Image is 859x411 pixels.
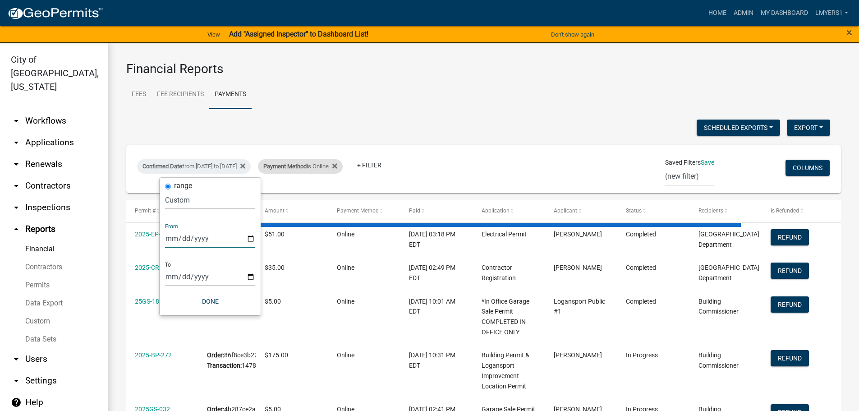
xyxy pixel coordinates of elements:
span: Amount [265,208,285,214]
span: Logansport Building Department [698,231,759,248]
datatable-header-cell: Payment Method [328,200,400,222]
span: Completed [626,298,656,305]
span: Contractor Registration [482,264,516,282]
i: help [11,397,22,408]
button: Close [846,27,852,38]
span: Building Permit & Logansport Improvement Location Permit [482,351,529,389]
button: Don't show again [547,27,598,42]
div: [DATE] 10:01 AM EDT [409,296,464,317]
a: Fee Recipients [152,80,209,109]
span: Building Commissioner [698,351,739,369]
span: Recipients [698,208,723,214]
a: View [204,27,224,42]
a: Home [705,5,730,22]
span: Electrical Permit [482,231,527,238]
span: Online [337,298,354,305]
a: Save [701,159,714,166]
i: arrow_drop_down [11,159,22,170]
span: Application [482,208,510,214]
a: 2025-BP-272 [135,351,172,359]
button: Done [165,293,255,309]
span: Applicant [554,208,577,214]
a: 25GS-185 [135,298,163,305]
datatable-header-cell: Amount [256,200,328,222]
span: Is Refunded [771,208,799,214]
i: arrow_drop_up [11,224,22,235]
span: In Progress [626,351,658,359]
datatable-header-cell: Applicant [545,200,617,222]
datatable-header-cell: Paid [400,200,473,222]
i: arrow_drop_down [11,115,22,126]
i: arrow_drop_down [11,137,22,148]
span: Status [626,208,642,214]
i: arrow_drop_down [11,202,22,213]
div: [DATE] 02:49 PM EDT [409,263,464,283]
button: Refund [771,263,809,279]
span: Mark E. Boonstra [554,264,602,271]
i: arrow_drop_down [11,180,22,191]
datatable-header-cell: Permit # [126,200,198,222]
i: arrow_drop_down [11,354,22,365]
span: Logansport Building Department [698,264,759,282]
label: range [174,182,192,189]
div: is Online [258,159,343,174]
wm-modal-confirm: Refund Payment [771,234,809,241]
datatable-header-cell: Is Refunded [762,200,834,222]
span: Payment Method [337,208,379,214]
span: Completed [626,231,656,238]
span: Chad Davis [554,231,602,238]
span: Confirmed Date [142,163,182,170]
span: Payment Method [263,163,307,170]
span: Joe Kovar [554,351,602,359]
strong: Add "Assigned Inspector" to Dashboard List! [229,30,368,38]
wm-modal-confirm: Refund Payment [771,356,809,363]
span: Permit # [135,208,156,214]
a: Fees [126,80,152,109]
button: Export [787,120,830,136]
span: Saved Filters [665,158,701,167]
span: $51.00 [265,231,285,238]
h3: Financial Reports [126,61,841,77]
span: Completed [626,264,656,271]
a: 2025-CR1-73 [135,264,172,271]
wm-modal-confirm: Refund Payment [771,268,809,275]
i: arrow_drop_down [11,375,22,386]
datatable-header-cell: Application [473,200,545,222]
a: Admin [730,5,757,22]
a: Payments [209,80,252,109]
span: Online [337,351,354,359]
span: Online [337,231,354,238]
button: Refund [771,296,809,313]
span: $5.00 [265,298,281,305]
button: Columns [786,160,830,176]
a: My Dashboard [757,5,812,22]
div: [DATE] 10:31 PM EDT [409,350,464,371]
a: + Filter [350,157,389,173]
span: $175.00 [265,351,288,359]
span: × [846,26,852,39]
a: lmyers1 [812,5,852,22]
div: 86f8ce3b22b74dedb9dcdee83012266f 14783831 [207,350,247,371]
b: Transaction: [207,362,242,369]
span: Paid [409,208,420,214]
span: Logansport Public #1 [554,298,605,315]
b: Order: [207,351,224,359]
span: Online [337,264,354,271]
datatable-header-cell: Recipients [689,200,762,222]
div: [DATE] 03:18 PM EDT [409,229,464,250]
wm-modal-confirm: Refund Payment [771,301,809,309]
span: *In Office Garage Sale Permit COMPLETED IN OFFICE ONLY [482,298,529,336]
button: Refund [771,350,809,366]
datatable-header-cell: Status [617,200,689,222]
span: Building Commissioner [698,298,739,315]
button: Refund [771,229,809,245]
a: 2025-EP-67 [135,231,168,238]
div: from [DATE] to [DATE] [137,159,251,174]
span: $35.00 [265,264,285,271]
button: Scheduled Exports [697,120,780,136]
